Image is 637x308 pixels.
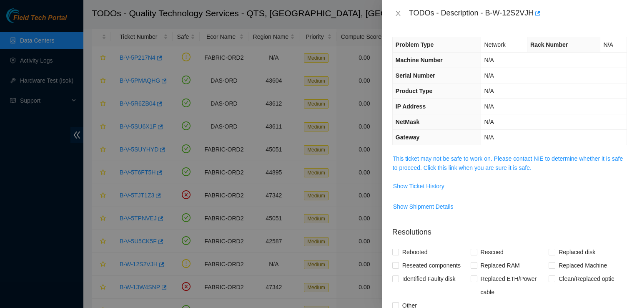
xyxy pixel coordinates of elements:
[484,88,494,94] span: N/A
[484,103,494,110] span: N/A
[555,272,617,285] span: Clean/Replaced optic
[396,103,426,110] span: IP Address
[392,10,404,18] button: Close
[477,272,549,299] span: Replaced ETH/Power cable
[396,119,420,125] span: NetMask
[396,134,420,141] span: Gateway
[477,259,523,272] span: Replaced RAM
[409,7,627,20] div: TODOs - Description - B-W-12S2VJH
[603,41,613,48] span: N/A
[393,202,454,211] span: Show Shipment Details
[393,179,445,193] button: Show Ticket History
[396,88,432,94] span: Product Type
[484,134,494,141] span: N/A
[393,155,623,171] a: This ticket may not be safe to work on. Please contact NIE to determine whether it is safe to pro...
[392,220,627,238] p: Resolutions
[555,245,599,259] span: Replaced disk
[555,259,610,272] span: Replaced Machine
[530,41,568,48] span: Rack Number
[395,10,401,17] span: close
[399,259,464,272] span: Reseated components
[484,57,494,63] span: N/A
[484,119,494,125] span: N/A
[484,72,494,79] span: N/A
[393,200,454,213] button: Show Shipment Details
[399,272,459,285] span: Identified Faulty disk
[393,182,444,191] span: Show Ticket History
[396,41,434,48] span: Problem Type
[399,245,431,259] span: Rebooted
[396,57,443,63] span: Machine Number
[396,72,435,79] span: Serial Number
[484,41,505,48] span: Network
[477,245,507,259] span: Rescued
